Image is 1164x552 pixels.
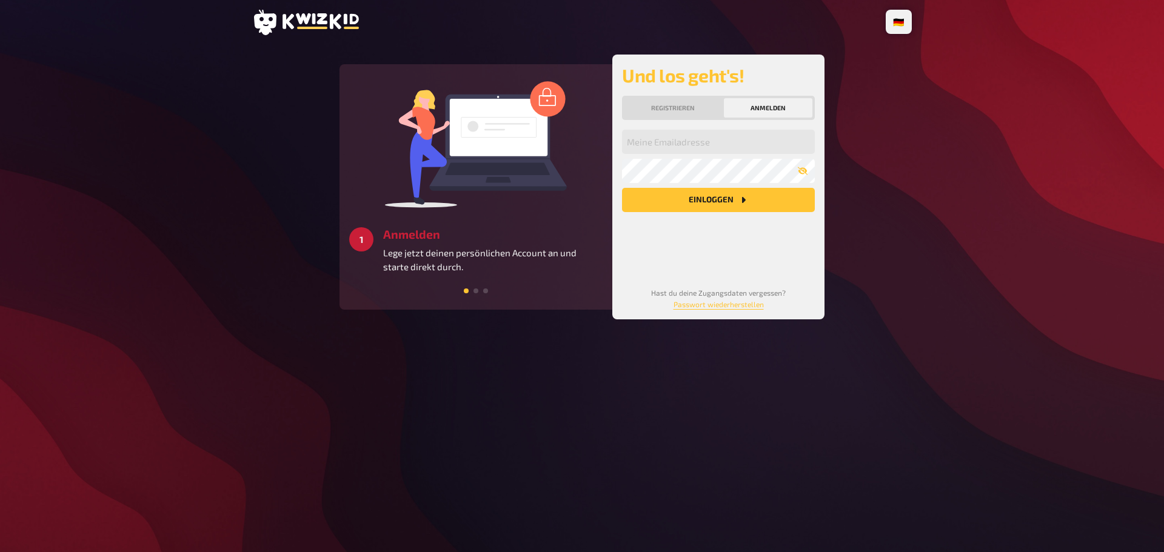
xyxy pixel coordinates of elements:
button: Einloggen [622,188,815,212]
div: 1 [349,227,373,251]
img: log in [385,81,567,208]
a: Passwort wiederherstellen [674,300,764,308]
button: Registrieren [624,98,721,118]
input: Meine Emailadresse [622,130,815,154]
small: Hast du deine Zugangsdaten vergessen? [651,288,786,308]
p: Lege jetzt deinen persönlichen Account an und starte direkt durch. [383,246,603,273]
button: Anmelden [724,98,812,118]
h3: Anmelden [383,227,603,241]
li: 🇩🇪 [888,12,909,32]
h2: Und los geht's! [622,64,815,86]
